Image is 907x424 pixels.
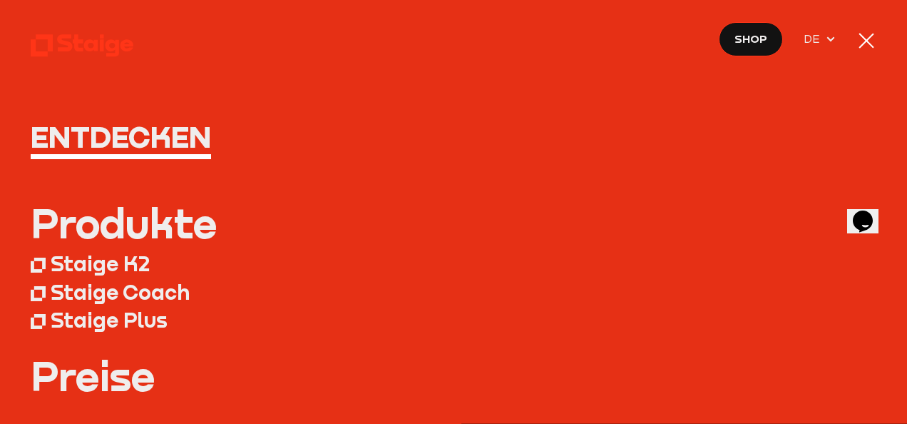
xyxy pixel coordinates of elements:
[31,203,217,243] div: Produkte
[31,306,877,335] a: Staige Plus
[51,280,190,305] div: Staige Coach
[804,30,825,48] span: DE
[31,249,877,278] a: Staige K2
[719,22,784,56] a: Shop
[31,355,877,396] a: Preise
[51,251,150,276] div: Staige K2
[51,308,168,333] div: Staige Plus
[847,191,893,233] iframe: chat widget
[31,278,877,306] a: Staige Coach
[734,30,767,48] span: Shop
